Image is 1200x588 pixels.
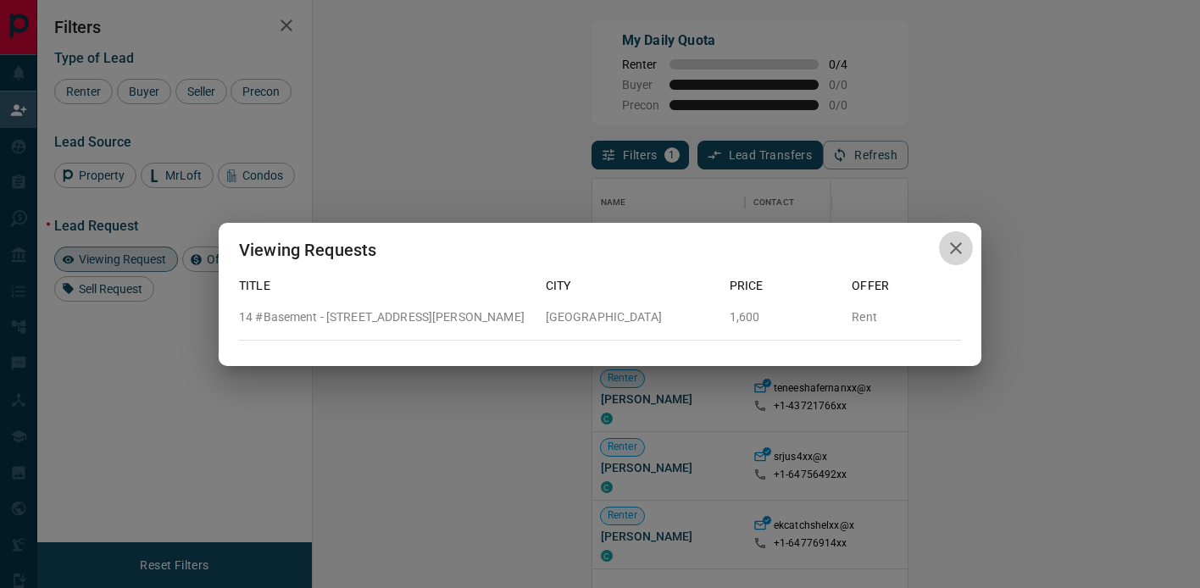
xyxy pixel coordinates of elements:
h2: Viewing Requests [219,223,397,277]
p: 14 #Basement - [STREET_ADDRESS][PERSON_NAME] [239,308,532,326]
p: Offer [852,277,961,295]
p: Price [730,277,839,295]
p: Title [239,277,532,295]
p: [GEOGRAPHIC_DATA] [546,308,716,326]
p: 1,600 [730,308,839,326]
p: Rent [852,308,961,326]
p: City [546,277,716,295]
